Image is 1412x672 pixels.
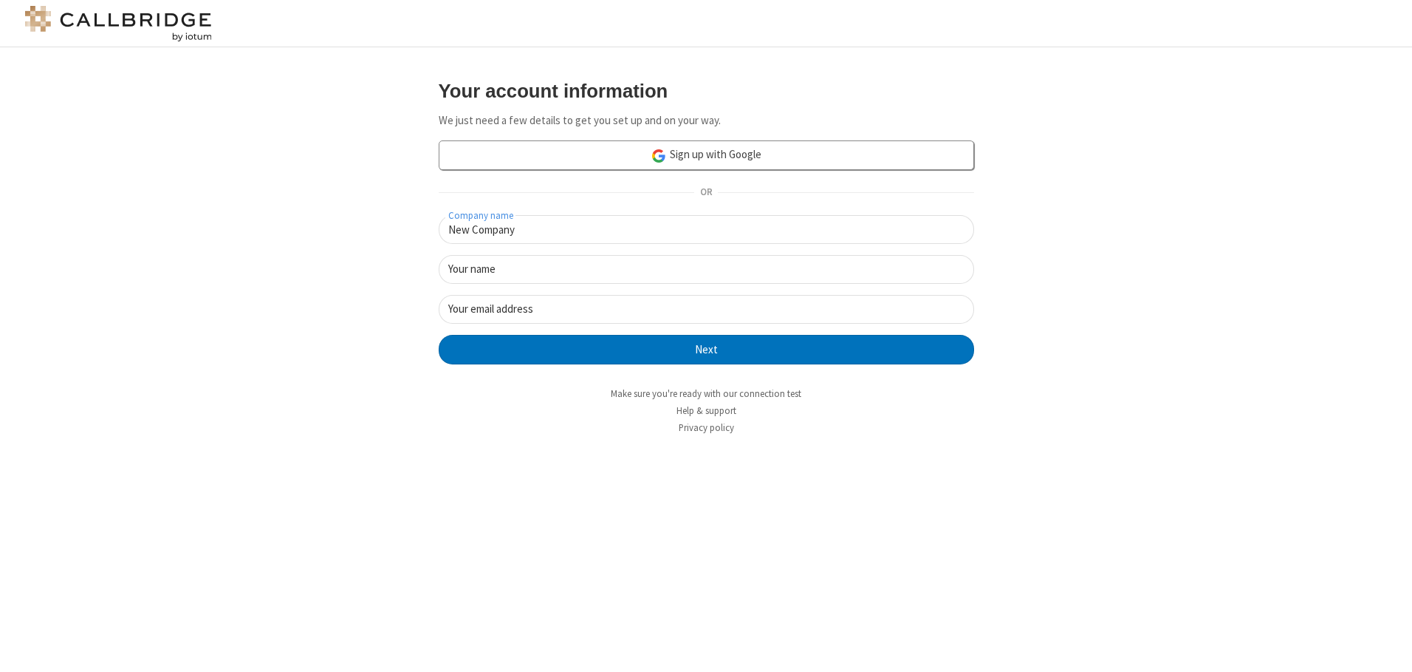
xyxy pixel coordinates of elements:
img: google-icon.png [651,148,667,164]
a: Privacy policy [679,421,734,434]
button: Next [439,335,974,364]
input: Your email address [439,295,974,324]
img: logo@2x.png [22,6,214,41]
a: Help & support [676,404,736,417]
p: We just need a few details to get you set up and on your way. [439,112,974,129]
a: Make sure you're ready with our connection test [611,387,801,400]
span: OR [694,183,718,203]
h3: Your account information [439,81,974,101]
input: Your name [439,255,974,284]
a: Sign up with Google [439,140,974,170]
input: Company name [439,215,974,244]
